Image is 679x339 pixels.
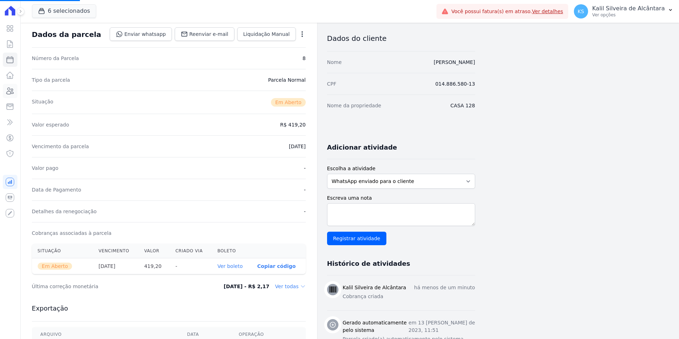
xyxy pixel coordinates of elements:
input: Registrar atividade [327,232,386,245]
th: Vencimento [93,244,138,258]
span: Você possui fatura(s) em atraso. [451,8,563,15]
dt: Tipo da parcela [32,76,70,84]
span: Reenviar e-mail [189,31,228,38]
h3: Histórico de atividades [327,259,410,268]
h3: Exportação [32,304,306,313]
dd: [DATE] [289,143,305,150]
label: Escreva uma nota [327,194,475,202]
dd: Ver todas [275,283,306,290]
a: Ver boleto [217,263,243,269]
label: Escolha a atividade [327,165,475,172]
dt: Detalhes da renegociação [32,208,97,215]
th: - [170,258,212,274]
button: 6 selecionados [32,4,96,18]
span: Em Aberto [271,98,306,107]
dt: Valor pago [32,165,59,172]
dd: 014.886.580-13 [435,80,475,87]
dt: Última correção monetária [32,283,194,290]
dd: Parcela Normal [268,76,306,84]
p: Ver opções [592,12,665,18]
p: Cobrança criada [343,293,475,300]
span: KS [578,9,584,14]
dt: Situação [32,98,54,107]
dt: Vencimento da parcela [32,143,89,150]
dt: Número da Parcela [32,55,79,62]
p: há menos de um minuto [414,284,475,291]
dt: Cobranças associadas à parcela [32,230,112,237]
dt: Data de Pagamento [32,186,81,193]
a: Ver detalhes [532,9,563,14]
dt: Valor esperado [32,121,69,128]
th: Criado via [170,244,212,258]
dd: - [304,186,306,193]
h3: Dados do cliente [327,34,475,43]
a: Enviar whatsapp [110,27,172,41]
a: Liquidação Manual [237,27,296,41]
button: KS Kalil Silveira de Alcântara Ver opções [568,1,679,21]
h3: Adicionar atividade [327,143,397,152]
p: Kalil Silveira de Alcântara [592,5,665,12]
button: Copiar código [257,263,295,269]
dd: R$ 419,20 [280,121,306,128]
dd: [DATE] - R$ 2,17 [224,283,270,290]
th: Situação [32,244,93,258]
h3: Kalil Silveira de Alcântara [343,284,406,291]
dd: - [304,165,306,172]
a: [PERSON_NAME] [434,59,475,65]
dd: 8 [303,55,306,62]
h3: Gerado automaticamente pelo sistema [343,319,409,334]
dd: CASA 128 [450,102,475,109]
div: Dados da parcela [32,30,101,39]
dd: - [304,208,306,215]
dt: CPF [327,80,336,87]
th: 419,20 [138,258,170,274]
dt: Nome da propriedade [327,102,381,109]
a: Reenviar e-mail [175,27,234,41]
span: Liquidação Manual [243,31,290,38]
dt: Nome [327,59,342,66]
th: Valor [138,244,170,258]
span: Em Aberto [38,263,72,270]
th: Boleto [212,244,251,258]
p: em 13 [PERSON_NAME] de 2023, 11:51 [408,319,475,334]
th: [DATE] [93,258,138,274]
